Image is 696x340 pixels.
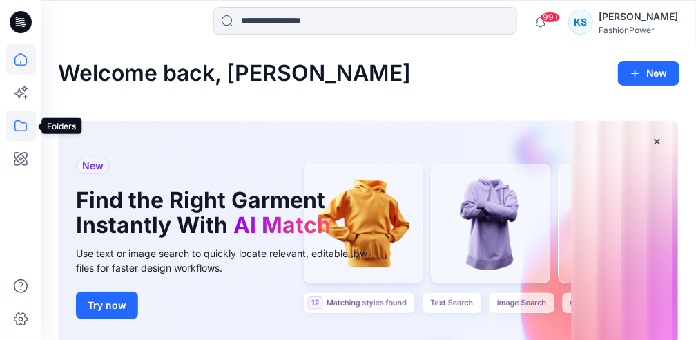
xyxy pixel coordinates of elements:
[540,12,561,23] span: 99+
[599,8,679,25] div: [PERSON_NAME]
[76,246,387,275] div: Use text or image search to quickly locate relevant, editable .bw files for faster design workflows.
[58,61,411,86] h2: Welcome back, [PERSON_NAME]
[76,188,366,238] h1: Find the Right Garment Instantly With
[233,211,331,238] span: AI Match
[76,292,138,319] button: Try now
[599,25,679,35] div: FashionPower
[568,10,593,35] div: KS
[82,158,104,174] span: New
[618,61,679,86] button: New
